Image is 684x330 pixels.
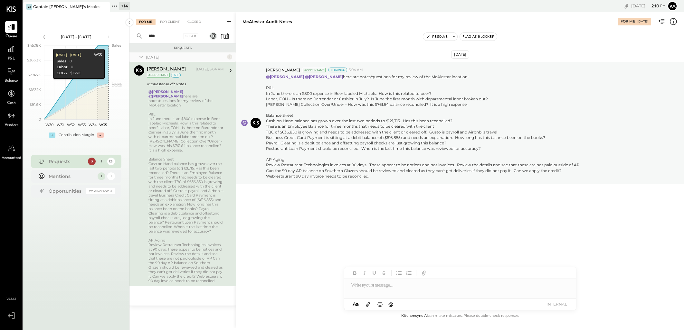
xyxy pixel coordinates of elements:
[380,269,388,277] button: Strikethrough
[147,73,170,78] div: Accountant
[49,158,85,165] div: Requests
[98,172,105,180] div: 1
[49,34,104,40] div: [DATE] - [DATE]
[0,21,22,40] a: Queue
[30,102,41,107] text: $91.6K
[395,269,403,277] button: Unordered List
[171,73,181,78] div: int
[8,56,15,62] span: P&L
[637,19,648,24] div: [DATE]
[107,158,115,165] div: 121
[349,68,363,73] span: 3:04 AM
[69,59,71,64] div: 0
[242,19,292,25] div: McAlestar Audit Notes
[67,123,75,127] text: W32
[148,89,224,283] div: here are notes/questions for my review of the McAlestar location:
[86,188,115,194] div: Coming Soon
[184,19,204,25] div: Closed
[59,133,94,138] div: Contribution Margin
[303,68,326,72] div: Accountant
[33,4,100,9] div: Captain [PERSON_NAME]'s Mcalestar
[623,3,630,9] div: copy link
[39,117,41,122] text: 0
[112,81,121,86] text: Labor
[356,301,359,307] span: a
[56,65,67,70] div: Labor
[49,173,94,179] div: Mentions
[266,162,580,179] div: Review Restaurant Technologies invoices at 90 days. These appear to be notices and not invoices. ...
[147,66,186,73] div: [PERSON_NAME]
[88,123,97,127] text: W34
[146,54,225,60] div: [DATE]
[196,67,224,72] div: [DATE], 3:04 AM
[423,33,450,41] button: Resolve
[148,157,224,161] div: Balance Sheet
[88,158,96,165] div: 3
[667,1,678,11] button: Ka
[404,269,413,277] button: Ordered List
[7,100,15,106] span: Cash
[133,46,233,50] div: Requests
[57,123,64,127] text: W31
[184,33,198,39] div: Clear
[451,50,469,59] div: [DATE]
[0,87,22,106] a: Cash
[5,34,17,40] span: Queue
[266,91,580,107] div: In June there is an $800 expense in Beer labeled Michaels. How is this related to beer? Labor, FO...
[148,161,224,234] div: Cash on Hand balance has grown over the last two periods to $121,715. Has this been reconciled? T...
[148,89,183,94] strong: @[PERSON_NAME]
[0,65,22,84] a: Balance
[71,65,73,70] div: 0
[266,67,300,73] span: [PERSON_NAME]
[5,78,18,84] span: Balance
[351,301,361,308] button: Aa
[266,85,580,90] div: P&L
[28,73,41,77] text: $274.7K
[148,112,224,116] div: P&L
[107,172,115,180] div: 1
[49,133,55,138] div: +
[148,116,224,152] div: In June there is an $800 expense in Beer labeled Michaels. How is this related to beer? Labor, FO...
[26,4,32,10] div: CJ
[266,74,304,79] strong: @[PERSON_NAME]
[148,243,224,283] div: Review Restaurant Technologies invoices at 90 days. These appear to be notices and not invoices. ...
[136,19,156,25] div: For Me
[56,71,67,76] div: COGS
[460,33,497,41] button: Flag as Blocker
[266,74,580,179] p: here are notes/questions for my review of the McAlestar location:
[328,68,347,72] div: Internal
[70,71,81,76] div: $15.7K
[2,155,21,161] span: Accountant
[420,269,428,277] button: Add URL
[27,58,41,62] text: $366.3K
[0,43,22,62] a: P&L
[49,188,83,194] div: Opportunities
[78,123,85,127] text: W33
[112,83,122,88] text: COGS
[544,300,570,308] button: INTERNAL
[351,269,359,277] button: Bold
[5,123,18,128] span: Vendors
[45,123,53,127] text: W30
[621,19,635,24] div: For Me
[148,238,224,243] div: AP Aging
[0,142,22,161] a: Accountant
[94,52,101,58] div: W35
[386,300,395,308] button: @
[27,43,41,48] text: $457.8K
[56,53,81,57] div: [DATE] - [DATE]
[157,19,183,25] div: For Client
[147,81,222,87] div: McAlestar Audit Notes
[29,87,41,92] text: $183.1K
[99,123,107,127] text: W35
[0,110,22,128] a: Vendors
[360,269,369,277] button: Italic
[97,133,104,138] div: -
[631,3,666,9] div: [DATE]
[370,269,378,277] button: Underline
[266,157,580,162] div: AP Aging
[98,158,105,165] div: 1
[227,54,232,60] div: 1
[119,2,130,10] div: + 14
[112,43,121,48] text: Sales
